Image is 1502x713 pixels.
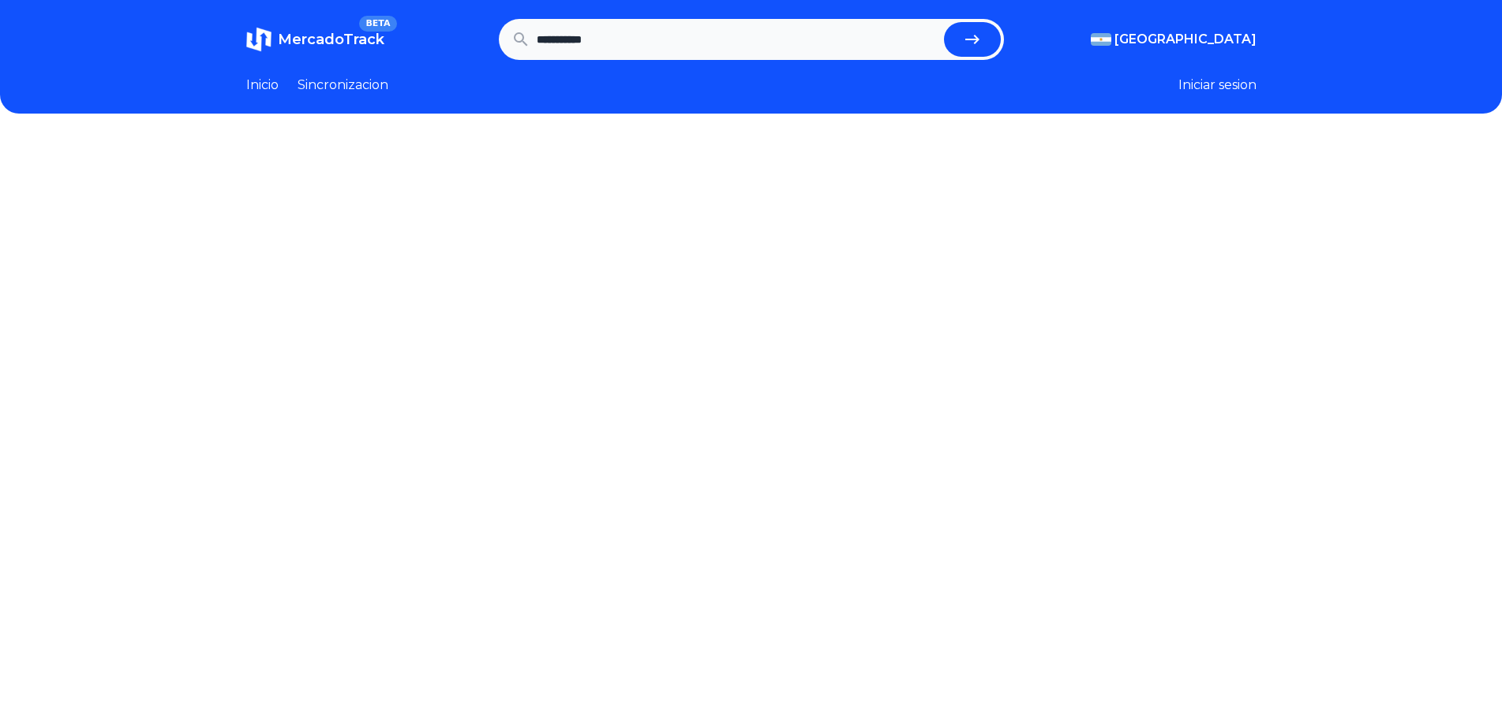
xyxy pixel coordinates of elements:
button: Iniciar sesion [1178,76,1257,95]
a: MercadoTrackBETA [246,27,384,52]
span: MercadoTrack [278,31,384,48]
span: [GEOGRAPHIC_DATA] [1114,30,1257,49]
span: BETA [359,16,396,32]
img: Argentina [1091,33,1111,46]
button: [GEOGRAPHIC_DATA] [1091,30,1257,49]
a: Inicio [246,76,279,95]
img: MercadoTrack [246,27,272,52]
a: Sincronizacion [298,76,388,95]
